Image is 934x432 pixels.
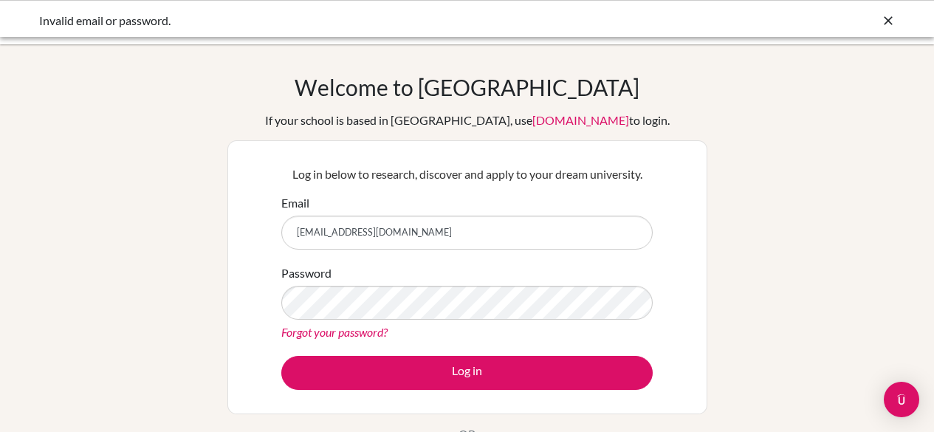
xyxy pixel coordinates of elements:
label: Password [281,264,332,282]
div: If your school is based in [GEOGRAPHIC_DATA], use to login. [265,112,670,129]
a: [DOMAIN_NAME] [532,113,629,127]
a: Forgot your password? [281,325,388,339]
label: Email [281,194,309,212]
button: Log in [281,356,653,390]
p: Log in below to research, discover and apply to your dream university. [281,165,653,183]
div: Invalid email or password. [39,12,674,30]
h1: Welcome to [GEOGRAPHIC_DATA] [295,74,639,100]
div: Open Intercom Messenger [884,382,919,417]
